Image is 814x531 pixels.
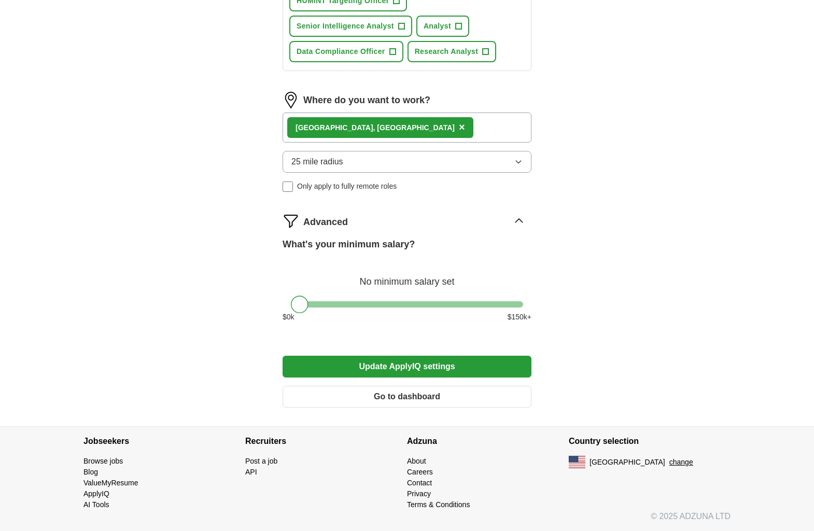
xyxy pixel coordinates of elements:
span: $ 0 k [283,312,294,323]
button: 25 mile radius [283,151,531,173]
a: Contact [407,479,432,487]
span: Research Analyst [415,46,479,57]
h4: Country selection [569,427,731,456]
div: No minimum salary set [283,264,531,289]
div: © 2025 ADZUNA LTD [75,510,739,531]
button: Update ApplyIQ settings [283,356,531,378]
span: [GEOGRAPHIC_DATA] [590,457,665,468]
img: filter [283,213,299,229]
a: Privacy [407,490,431,498]
a: About [407,457,426,465]
span: 25 mile radius [291,156,343,168]
div: [GEOGRAPHIC_DATA], [GEOGRAPHIC_DATA] [296,122,455,133]
a: ApplyIQ [83,490,109,498]
a: Browse jobs [83,457,123,465]
span: Only apply to fully remote roles [297,181,397,192]
a: Terms & Conditions [407,500,470,509]
button: Go to dashboard [283,386,531,408]
a: Blog [83,468,98,476]
button: Data Compliance Officer [289,41,403,62]
a: Post a job [245,457,277,465]
img: US flag [569,456,585,468]
a: ValueMyResume [83,479,138,487]
span: × [459,121,465,133]
span: $ 150 k+ [508,312,531,323]
a: Careers [407,468,433,476]
span: Analyst [424,21,451,32]
img: location.png [283,92,299,108]
button: × [459,120,465,135]
span: Advanced [303,215,348,229]
button: Senior Intelligence Analyst [289,16,412,37]
button: Analyst [416,16,469,37]
button: Research Analyst [408,41,497,62]
span: Senior Intelligence Analyst [297,21,394,32]
a: API [245,468,257,476]
button: change [669,457,693,468]
a: AI Tools [83,500,109,509]
span: Data Compliance Officer [297,46,385,57]
label: Where do you want to work? [303,93,430,107]
input: Only apply to fully remote roles [283,181,293,192]
label: What's your minimum salary? [283,237,415,251]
